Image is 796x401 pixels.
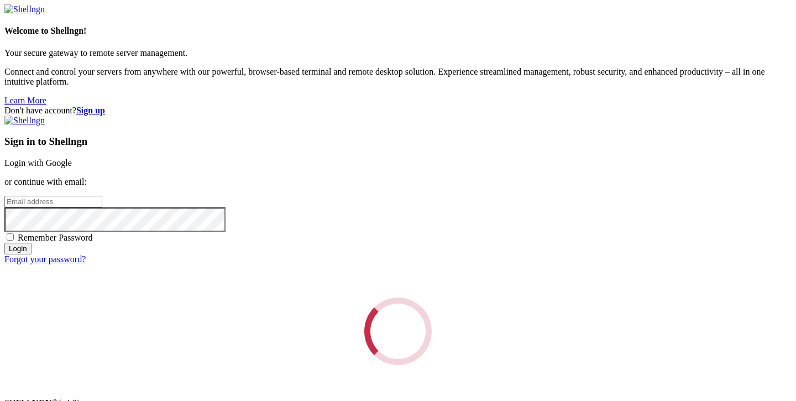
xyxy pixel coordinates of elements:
img: Shellngn [4,4,45,14]
a: Learn More [4,96,46,105]
a: Sign up [76,106,105,115]
img: Shellngn [4,116,45,126]
div: Loading... [364,298,432,365]
h4: Welcome to Shellngn! [4,26,792,36]
a: Forgot your password? [4,254,86,264]
input: Remember Password [7,233,14,241]
a: Login with Google [4,158,72,168]
input: Email address [4,196,102,207]
input: Login [4,243,32,254]
span: Remember Password [18,233,93,242]
div: Don't have account? [4,106,792,116]
p: Your secure gateway to remote server management. [4,48,792,58]
h3: Sign in to Shellngn [4,136,792,148]
p: or continue with email: [4,177,792,187]
p: Connect and control your servers from anywhere with our powerful, browser-based terminal and remo... [4,67,792,87]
